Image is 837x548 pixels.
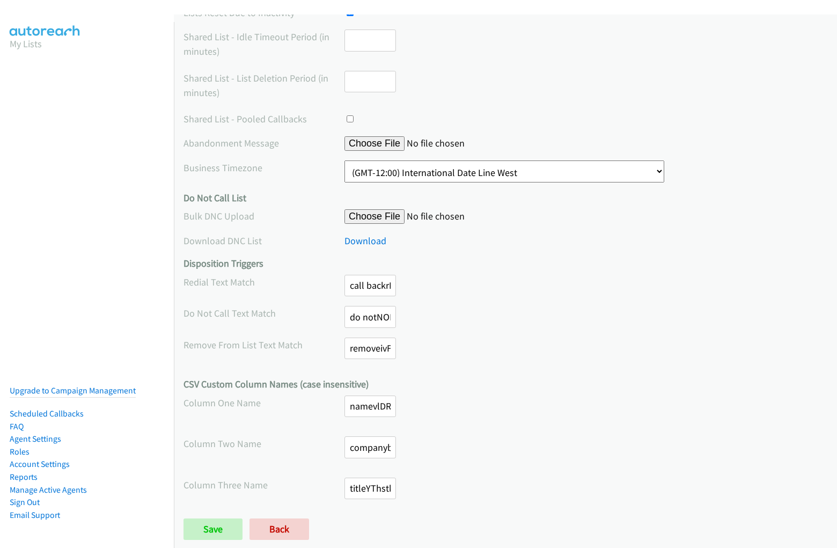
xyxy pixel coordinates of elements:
[183,436,344,451] label: Column Two Name
[183,518,243,540] input: Save
[10,497,40,507] a: Sign Out
[344,235,386,247] a: Download
[183,275,827,306] div: Disposition text to match to enqueue a redial
[10,485,87,495] a: Manage Active Agents
[183,306,827,338] div: Disposition text to match to add to your dnc list
[10,385,136,396] a: Upgrade to Campaign Management
[183,233,344,248] label: Download DNC List
[183,71,827,103] div: The minimum time before a list can be deleted
[10,38,42,50] a: My Lists
[183,71,344,100] label: Shared List - List Deletion Period (in minutes)
[183,258,827,270] h4: Disposition Triggers
[10,408,84,419] a: Scheduled Callbacks
[183,112,827,126] div: Whether callbacks should be returned to the pool or remain tied to the agent that requested the c...
[183,478,344,492] label: Column Three Name
[10,472,38,482] a: Reports
[183,306,344,320] label: Do Not Call Text Match
[183,396,344,410] label: Column One Name
[10,434,61,444] a: Agent Settings
[10,447,30,457] a: Roles
[249,518,309,540] a: Back
[183,209,344,223] label: Bulk DNC Upload
[183,338,344,352] label: Remove From List Text Match
[183,338,827,369] div: Disposition text to enqueue a call to a contact's secondary phone number
[183,136,827,151] div: Account wide abandonment message which should contain the name of your organization and a contact...
[183,30,344,59] label: Shared List - Idle Timeout Period (in minutes)
[10,421,24,432] a: FAQ
[183,30,827,61] div: The time period before a list resets or assigned records get redistributed due to an idle dialing...
[183,192,827,204] h4: Do Not Call List
[183,160,344,175] label: Business Timezone
[183,112,344,126] label: Shared List - Pooled Callbacks
[183,275,344,289] label: Redial Text Match
[183,136,344,150] label: Abandonment Message
[183,378,827,391] h4: CSV Custom Column Names (case insensitive)
[10,510,60,520] a: Email Support
[10,459,70,469] a: Account Settings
